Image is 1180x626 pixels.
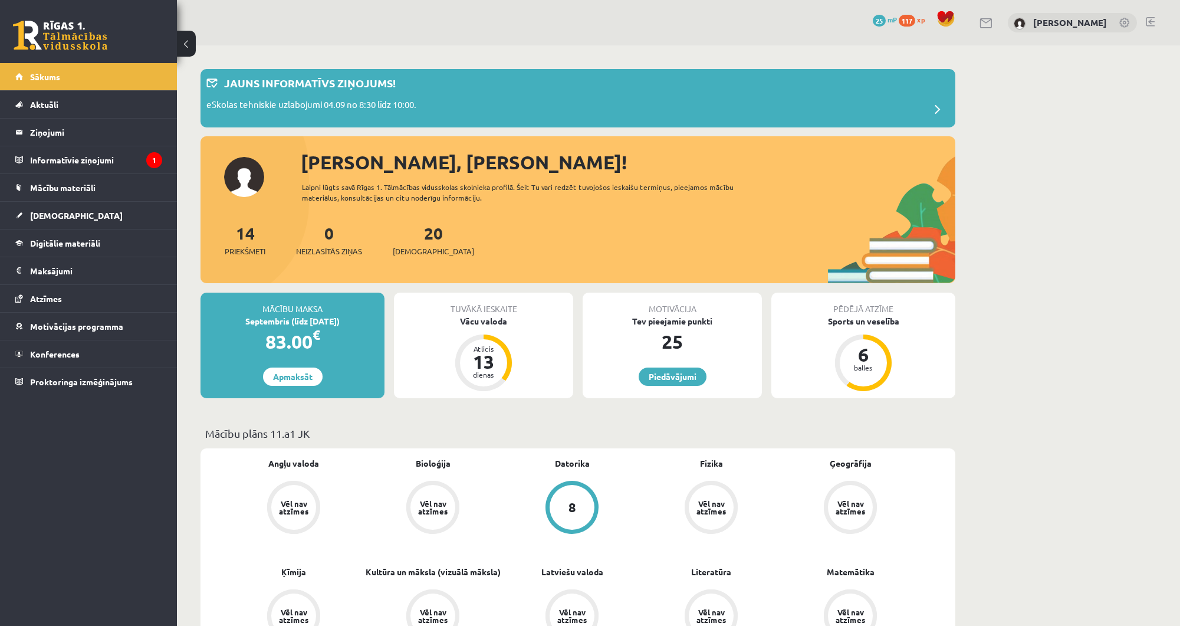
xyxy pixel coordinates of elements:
a: Literatūra [691,566,731,578]
a: 25 mP [873,15,897,24]
a: Motivācijas programma [15,313,162,340]
div: Vēl nav atzīmes [556,608,589,624]
span: Priekšmeti [225,245,265,257]
span: Sākums [30,71,60,82]
a: 8 [502,481,642,536]
div: 13 [466,352,501,371]
a: Digitālie materiāli [15,230,162,257]
a: Mācību materiāli [15,174,162,201]
a: Bioloģija [416,457,451,470]
div: Septembris (līdz [DATE]) [200,315,384,327]
div: Pēdējā atzīme [771,293,955,315]
a: Kultūra un māksla (vizuālā māksla) [366,566,501,578]
a: Vēl nav atzīmes [224,481,363,536]
a: 14Priekšmeti [225,222,265,257]
a: Sākums [15,63,162,90]
a: Sports un veselība 6 balles [771,315,955,393]
a: [PERSON_NAME] [1033,17,1107,28]
a: Fizika [700,457,723,470]
div: Sports un veselība [771,315,955,327]
span: Proktoringa izmēģinājums [30,376,133,387]
div: Vēl nav atzīmes [834,500,867,515]
span: Aktuāli [30,99,58,110]
div: Atlicis [466,345,501,352]
div: Vēl nav atzīmes [695,500,728,515]
div: 83.00 [200,327,384,356]
a: Proktoringa izmēģinājums [15,368,162,395]
a: Maksājumi [15,257,162,284]
a: Apmaksāt [263,368,323,386]
a: Datorika [555,457,590,470]
a: Vēl nav atzīmes [363,481,502,536]
a: Ziņojumi [15,119,162,146]
span: Atzīmes [30,293,62,304]
span: Digitālie materiāli [30,238,100,248]
span: Motivācijas programma [30,321,123,332]
a: Piedāvājumi [639,368,706,386]
a: Vācu valoda Atlicis 13 dienas [394,315,573,393]
span: Konferences [30,349,80,359]
div: Vēl nav atzīmes [277,608,310,624]
span: Neizlasītās ziņas [296,245,362,257]
a: Aktuāli [15,91,162,118]
a: Latviešu valoda [541,566,603,578]
a: [DEMOGRAPHIC_DATA] [15,202,162,229]
span: € [313,326,320,343]
div: Laipni lūgts savā Rīgas 1. Tālmācības vidusskolas skolnieka profilā. Šeit Tu vari redzēt tuvojošo... [302,182,755,203]
legend: Informatīvie ziņojumi [30,146,162,173]
span: [DEMOGRAPHIC_DATA] [30,210,123,221]
span: Mācību materiāli [30,182,96,193]
div: Motivācija [583,293,762,315]
i: 1 [146,152,162,168]
span: mP [888,15,897,24]
div: Tev pieejamie punkti [583,315,762,327]
div: Vēl nav atzīmes [277,500,310,515]
legend: Ziņojumi [30,119,162,146]
span: [DEMOGRAPHIC_DATA] [393,245,474,257]
div: Vēl nav atzīmes [834,608,867,624]
a: Atzīmes [15,285,162,312]
a: 0Neizlasītās ziņas [296,222,362,257]
a: Ķīmija [281,566,306,578]
div: dienas [466,371,501,378]
legend: Maksājumi [30,257,162,284]
div: balles [846,364,881,371]
p: eSkolas tehniskie uzlabojumi 04.09 no 8:30 līdz 10:00. [206,98,416,114]
a: Angļu valoda [268,457,319,470]
div: Tuvākā ieskaite [394,293,573,315]
a: Informatīvie ziņojumi1 [15,146,162,173]
img: Emīls Čeksters [1014,18,1025,30]
a: Rīgas 1. Tālmācības vidusskola [13,21,107,50]
p: Mācību plāns 11.a1 JK [205,425,951,441]
a: 20[DEMOGRAPHIC_DATA] [393,222,474,257]
a: Vēl nav atzīmes [781,481,920,536]
p: Jauns informatīvs ziņojums! [224,75,396,91]
a: Matemātika [827,566,875,578]
div: [PERSON_NAME], [PERSON_NAME]! [301,148,955,176]
div: Vācu valoda [394,315,573,327]
div: Mācību maksa [200,293,384,315]
div: Vēl nav atzīmes [695,608,728,624]
span: 25 [873,15,886,27]
a: Vēl nav atzīmes [642,481,781,536]
a: Konferences [15,340,162,368]
div: 8 [568,501,576,514]
a: 117 xp [899,15,931,24]
div: 6 [846,345,881,364]
div: 25 [583,327,762,356]
div: Vēl nav atzīmes [416,500,449,515]
a: Jauns informatīvs ziņojums! eSkolas tehniskie uzlabojumi 04.09 no 8:30 līdz 10:00. [206,75,949,122]
span: 117 [899,15,915,27]
span: xp [917,15,925,24]
div: Vēl nav atzīmes [416,608,449,624]
a: Ģeogrāfija [830,457,872,470]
